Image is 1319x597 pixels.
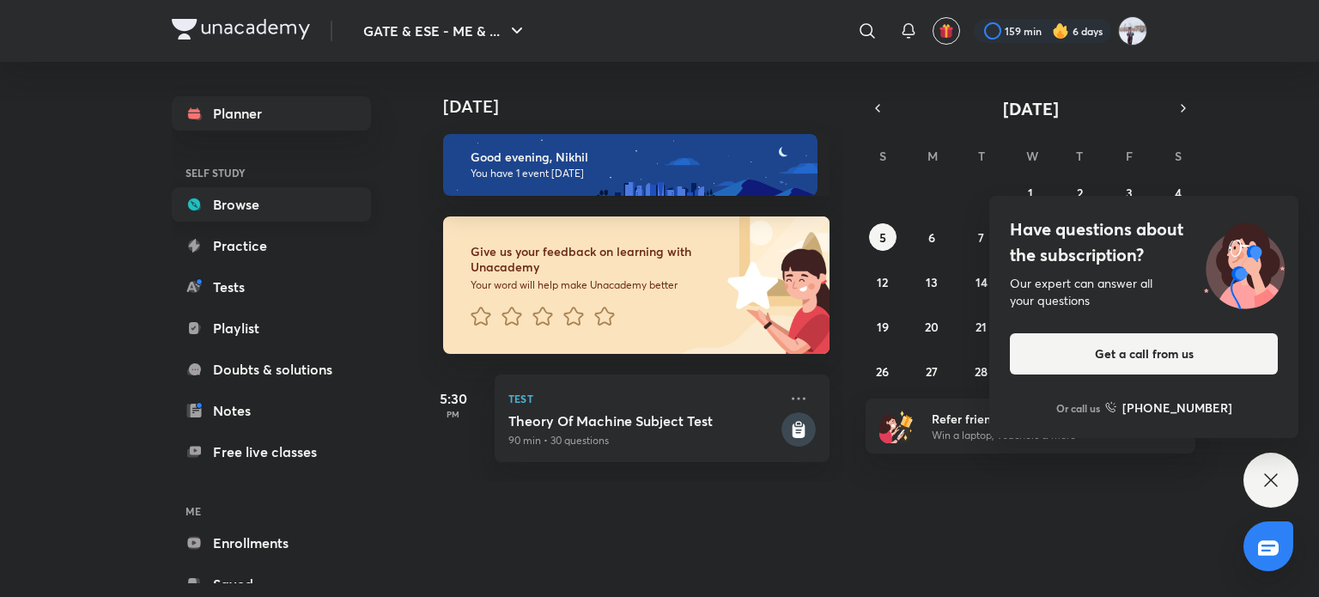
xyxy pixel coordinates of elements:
h6: SELF STUDY [172,158,371,187]
button: October 1, 2025 [1017,179,1044,206]
img: avatar [939,23,954,39]
a: Notes [172,393,371,428]
p: 90 min • 30 questions [508,433,778,448]
button: October 14, 2025 [968,268,995,295]
button: October 26, 2025 [869,357,897,385]
abbr: October 28, 2025 [975,363,988,380]
button: October 28, 2025 [968,357,995,385]
button: October 27, 2025 [918,357,945,385]
button: October 7, 2025 [968,223,995,251]
button: October 19, 2025 [869,313,897,340]
abbr: October 26, 2025 [876,363,889,380]
a: Playlist [172,311,371,345]
h6: [PHONE_NUMBER] [1122,399,1232,417]
abbr: October 27, 2025 [926,363,938,380]
button: October 5, 2025 [869,223,897,251]
abbr: October 1, 2025 [1028,185,1033,201]
img: referral [879,409,914,443]
img: ttu_illustration_new.svg [1190,216,1298,309]
h4: Have questions about the subscription? [1010,216,1278,268]
p: You have 1 event [DATE] [471,167,802,180]
h6: Good evening, Nikhil [471,149,802,165]
h6: Refer friends [932,410,1143,428]
button: [DATE] [890,96,1171,120]
abbr: October 19, 2025 [877,319,889,335]
abbr: Thursday [1076,148,1083,164]
abbr: October 6, 2025 [928,229,935,246]
abbr: Wednesday [1026,148,1038,164]
a: Doubts & solutions [172,352,371,387]
abbr: Sunday [879,148,886,164]
button: GATE & ESE - ME & ... [353,14,538,48]
button: October 2, 2025 [1066,179,1093,206]
img: Company Logo [172,19,310,40]
img: Nikhil [1118,16,1147,46]
abbr: October 14, 2025 [976,274,988,290]
div: Our expert can answer all your questions [1010,275,1278,309]
abbr: October 7, 2025 [978,229,984,246]
h6: Give us your feedback on learning with Unacademy [471,244,721,275]
p: Your word will help make Unacademy better [471,278,721,292]
img: evening [443,134,818,196]
h5: Theory Of Machine Subject Test [508,412,778,429]
a: Practice [172,228,371,263]
a: [PHONE_NUMBER] [1105,399,1232,417]
button: October 20, 2025 [918,313,945,340]
abbr: Tuesday [978,148,985,164]
abbr: October 12, 2025 [877,274,888,290]
button: October 12, 2025 [869,268,897,295]
button: October 3, 2025 [1115,179,1143,206]
a: Company Logo [172,19,310,44]
abbr: October 13, 2025 [926,274,938,290]
a: Free live classes [172,435,371,469]
button: October 6, 2025 [918,223,945,251]
img: streak [1052,22,1069,40]
a: Enrollments [172,526,371,560]
p: Win a laptop, vouchers & more [932,428,1143,443]
a: Planner [172,96,371,131]
abbr: October 2, 2025 [1077,185,1083,201]
button: avatar [933,17,960,45]
p: Or call us [1056,400,1100,416]
abbr: Saturday [1175,148,1182,164]
button: October 13, 2025 [918,268,945,295]
abbr: October 5, 2025 [879,229,886,246]
button: October 4, 2025 [1164,179,1192,206]
p: Test [508,388,778,409]
abbr: October 4, 2025 [1175,185,1182,201]
p: PM [419,409,488,419]
abbr: October 21, 2025 [976,319,987,335]
h4: [DATE] [443,96,847,117]
abbr: October 20, 2025 [925,319,939,335]
button: Get a call from us [1010,333,1278,375]
img: feedback_image [669,216,830,354]
h5: 5:30 [419,388,488,409]
a: Tests [172,270,371,304]
span: [DATE] [1003,97,1059,120]
a: Browse [172,187,371,222]
button: October 21, 2025 [968,313,995,340]
h6: ME [172,496,371,526]
abbr: October 3, 2025 [1126,185,1133,201]
abbr: Monday [927,148,938,164]
abbr: Friday [1126,148,1133,164]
